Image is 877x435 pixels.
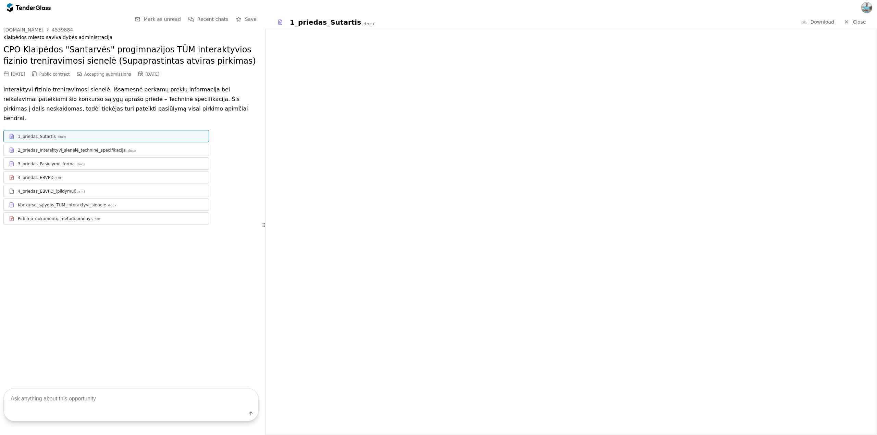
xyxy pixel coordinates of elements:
[18,202,106,208] div: Konkurso_sąlygos_TUM_interaktyvi_sienele
[362,21,375,27] div: .docx
[853,19,866,25] span: Close
[57,135,66,139] div: .docx
[3,35,259,40] div: Klaipėdos miesto savivaldybės administracija
[18,189,76,194] div: 4_priedas_EBVPD_(pildymui)
[52,27,73,32] div: 4539884
[197,16,228,22] span: Recent chats
[290,17,361,27] div: 1_priedas_Sutartis
[18,134,56,139] div: 1_priedas_Sutartis
[3,171,209,183] a: 4_priedas_EBVPD.pdf
[11,72,25,77] div: [DATE]
[186,15,231,24] button: Recent chats
[3,130,209,142] a: 1_priedas_Sutartis.docx
[3,144,209,156] a: 2_priedas_Interaktyvi_sienelė_techninė_specifikacija.docx
[799,18,836,26] a: Download
[3,212,209,225] a: Pirkimo_dokumentų_metaduomenys.pdf
[840,18,870,26] a: Close
[3,44,259,67] h2: CPO Klaipėdos "Santarvės" progimnazijos TŪM interaktyvios fizinio treniravimosi sienelė (Supapras...
[84,72,131,77] span: Accepting submissions
[54,176,61,180] div: .pdf
[3,199,209,211] a: Konkurso_sąlygos_TUM_interaktyvi_sienele.docx
[18,175,53,180] div: 4_priedas_EBVPD
[3,27,73,33] a: [DOMAIN_NAME]4539884
[93,217,100,221] div: .pdf
[810,19,834,25] span: Download
[133,15,183,24] button: Mark as unread
[3,185,209,197] a: 4_priedas_EBVPD_(pildymui).xml
[18,161,75,167] div: 3_priedas_Pasiulymo_forma
[18,216,92,221] div: Pirkimo_dokumentų_metaduomenys
[3,85,259,123] p: Interaktyvi fizinio treniravimosi sienelė. Išsamesnė perkamų prekių informacija bei reikalavimai ...
[245,16,257,22] span: Save
[126,149,136,153] div: .docx
[77,190,85,194] div: .xml
[234,15,259,24] button: Save
[144,16,181,22] span: Mark as unread
[3,27,44,32] div: [DOMAIN_NAME]
[39,72,70,77] span: Public contract
[75,162,85,167] div: .docx
[146,72,160,77] div: [DATE]
[3,157,209,170] a: 3_priedas_Pasiulymo_forma.docx
[18,148,126,153] div: 2_priedas_Interaktyvi_sienelė_techninė_specifikacija
[107,203,117,208] div: .docx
